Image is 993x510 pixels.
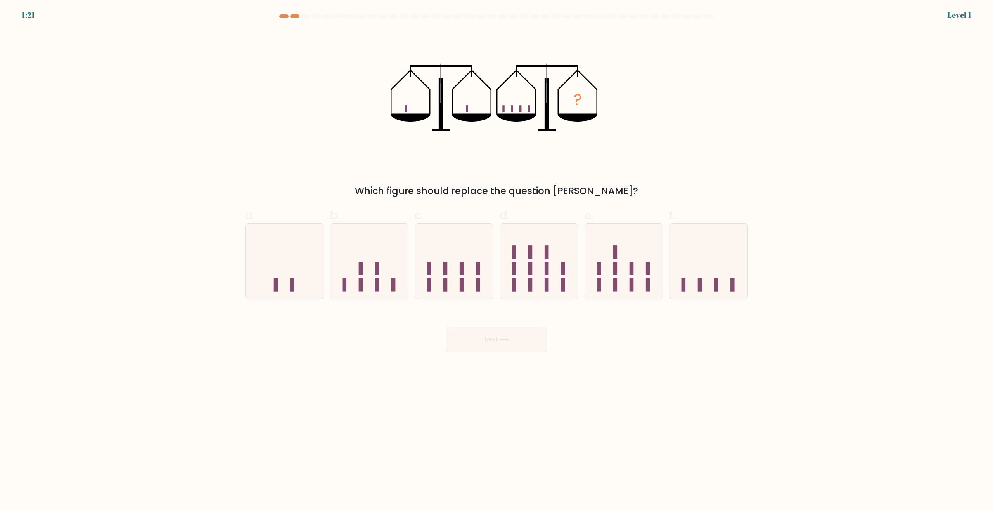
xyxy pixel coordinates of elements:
[245,208,254,223] span: a.
[22,9,35,21] div: 1:21
[415,208,423,223] span: c.
[500,208,509,223] span: d.
[947,9,971,21] div: Level 1
[573,89,582,111] tspan: ?
[446,327,547,352] button: Next
[250,184,743,198] div: Which figure should replace the question [PERSON_NAME]?
[585,208,593,223] span: e.
[330,208,339,223] span: b.
[669,208,675,223] span: f.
